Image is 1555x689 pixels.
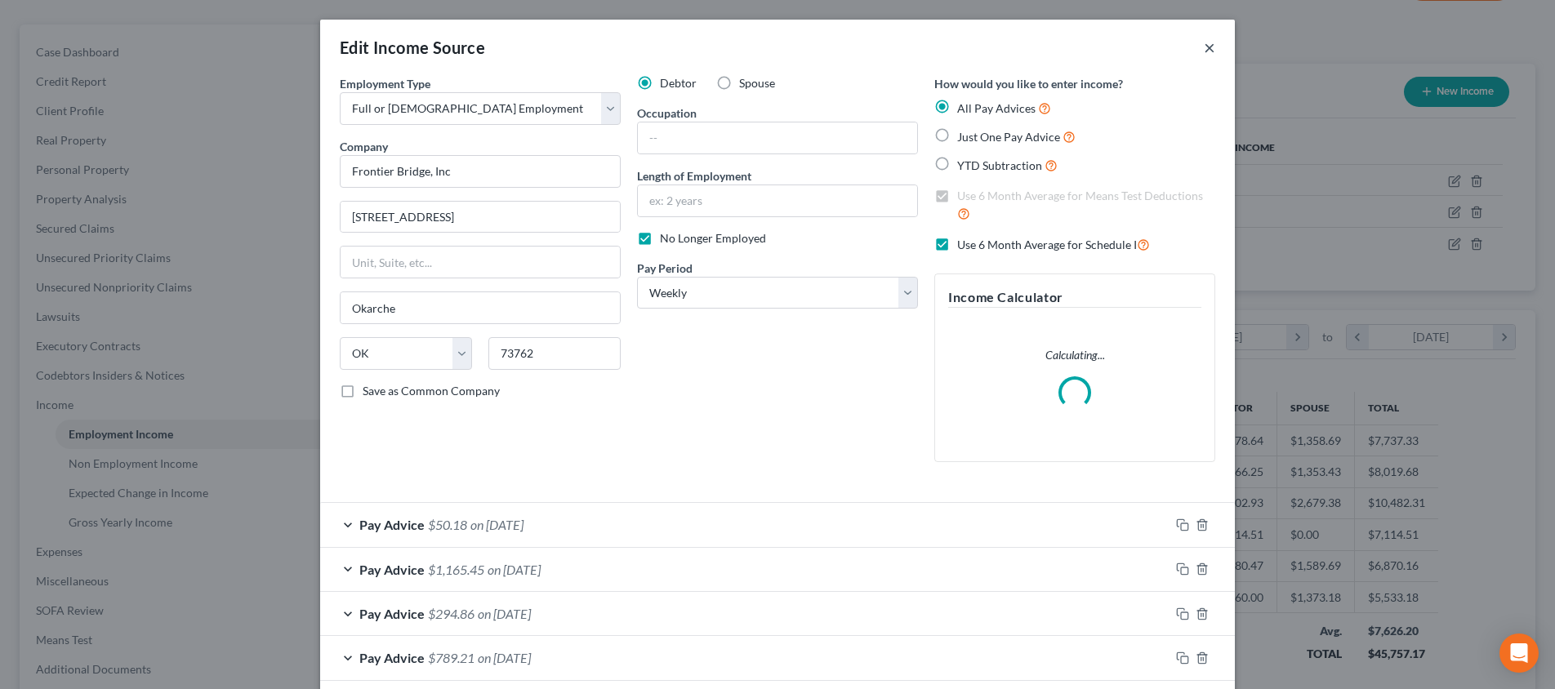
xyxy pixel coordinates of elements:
[428,562,484,577] span: $1,165.45
[638,122,917,153] input: --
[341,292,620,323] input: Enter city...
[340,36,485,59] div: Edit Income Source
[359,606,425,621] span: Pay Advice
[1204,38,1215,57] button: ×
[934,75,1123,92] label: How would you like to enter income?
[470,517,524,532] span: on [DATE]
[359,562,425,577] span: Pay Advice
[428,650,475,665] span: $789.21
[341,247,620,278] input: Unit, Suite, etc...
[488,337,621,370] input: Enter zip...
[478,650,531,665] span: on [DATE]
[340,140,388,153] span: Company
[948,287,1201,308] h5: Income Calculator
[478,606,531,621] span: on [DATE]
[957,189,1203,202] span: Use 6 Month Average for Means Test Deductions
[957,158,1042,172] span: YTD Subtraction
[948,347,1201,363] p: Calculating...
[428,517,467,532] span: $50.18
[340,155,621,188] input: Search company by name...
[359,650,425,665] span: Pay Advice
[1499,633,1539,673] div: Open Intercom Messenger
[739,76,775,90] span: Spouse
[957,238,1137,251] span: Use 6 Month Average for Schedule I
[637,167,751,184] label: Length of Employment
[660,76,697,90] span: Debtor
[637,104,697,122] label: Occupation
[359,517,425,532] span: Pay Advice
[341,202,620,233] input: Enter address...
[660,231,766,245] span: No Longer Employed
[637,261,693,275] span: Pay Period
[488,562,541,577] span: on [DATE]
[638,185,917,216] input: ex: 2 years
[363,384,500,398] span: Save as Common Company
[428,606,475,621] span: $294.86
[340,77,430,91] span: Employment Type
[957,130,1060,144] span: Just One Pay Advice
[957,101,1036,115] span: All Pay Advices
